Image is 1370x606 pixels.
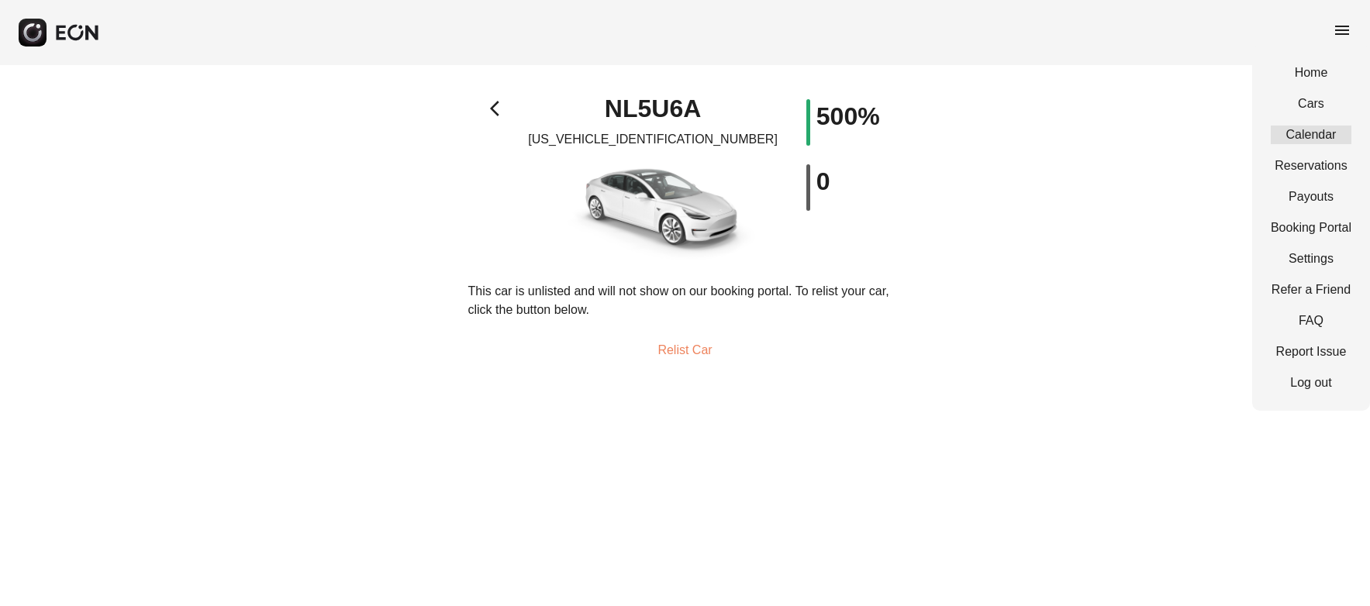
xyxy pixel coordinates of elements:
p: [US_VEHICLE_IDENTIFICATION_NUMBER] [528,130,778,149]
a: Refer a Friend [1271,281,1351,299]
a: Home [1271,64,1351,82]
img: car [544,155,761,263]
a: Booking Portal [1271,219,1351,237]
h1: NL5U6A [605,99,701,118]
h1: 0 [816,172,830,191]
a: Settings [1271,250,1351,268]
a: Payouts [1271,188,1351,206]
h1: 500% [816,107,880,126]
a: Calendar [1271,126,1351,144]
span: menu [1333,21,1351,40]
button: Relist Car [639,332,730,369]
a: Cars [1271,95,1351,113]
p: This car is unlisted and will not show on our booking portal. To relist your car, click the butto... [468,282,902,319]
a: Report Issue [1271,343,1351,361]
a: FAQ [1271,312,1351,330]
a: Reservations [1271,157,1351,175]
a: Log out [1271,374,1351,392]
span: arrow_back_ios [490,99,509,118]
